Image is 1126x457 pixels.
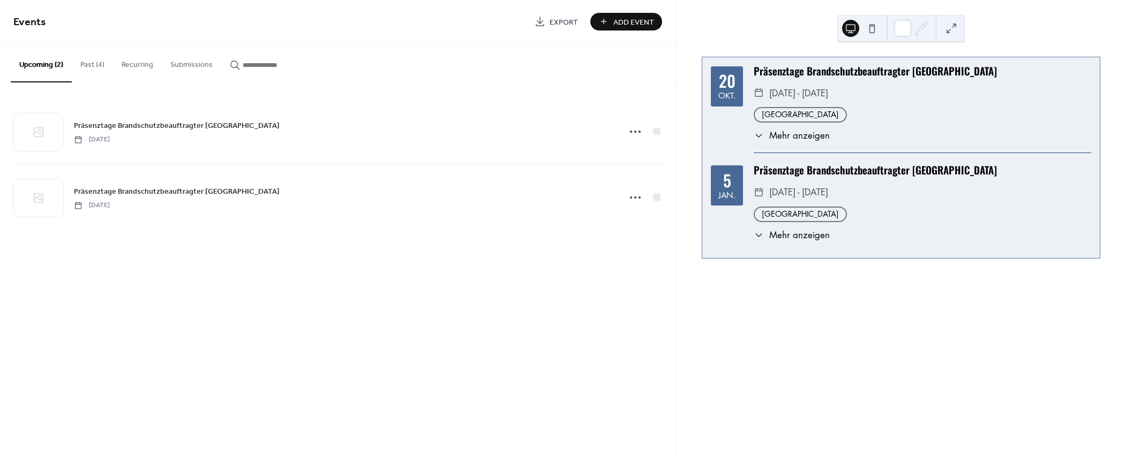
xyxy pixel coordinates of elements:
[74,185,280,197] a: Präsenztage Brandschutzbeauftragter [GEOGRAPHIC_DATA]
[74,119,280,132] a: Präsenztage Brandschutzbeauftragter [GEOGRAPHIC_DATA]
[754,185,764,200] div: ​
[72,43,113,81] button: Past (4)
[613,17,654,28] span: Add Event
[769,185,828,200] span: [DATE] - [DATE]
[769,229,830,242] span: Mehr anzeigen
[754,129,830,142] button: ​Mehr anzeigen
[719,73,735,89] div: 20
[754,129,764,142] div: ​
[74,201,110,210] span: [DATE]
[718,191,736,199] div: Jan.
[723,172,731,188] div: 5
[11,43,72,82] button: Upcoming (2)
[74,135,110,144] span: [DATE]
[718,92,736,100] div: Okt.
[550,17,578,28] span: Export
[754,229,830,242] button: ​Mehr anzeigen
[769,86,828,101] span: [DATE] - [DATE]
[113,43,162,81] button: Recurring
[74,186,280,197] span: Präsenztage Brandschutzbeauftragter [GEOGRAPHIC_DATA]
[769,129,830,142] span: Mehr anzeigen
[754,64,1091,79] div: Präsenztage Brandschutzbeauftragter [GEOGRAPHIC_DATA]
[527,13,586,31] a: Export
[74,120,280,132] span: Präsenztage Brandschutzbeauftragter [GEOGRAPHIC_DATA]
[754,163,1091,178] div: Präsenztage Brandschutzbeauftragter [GEOGRAPHIC_DATA]
[590,13,662,31] button: Add Event
[162,43,221,81] button: Submissions
[754,229,764,242] div: ​
[13,12,46,33] span: Events
[754,86,764,101] div: ​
